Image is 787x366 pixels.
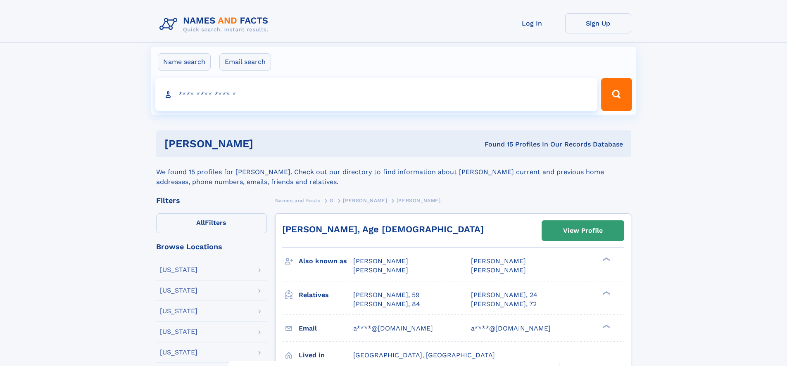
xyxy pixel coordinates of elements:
[299,348,353,362] h3: Lived in
[156,13,275,35] img: Logo Names and Facts
[353,300,420,309] a: [PERSON_NAME], 84
[471,300,537,309] a: [PERSON_NAME], 72
[160,328,197,335] div: [US_STATE]
[156,157,631,187] div: We found 15 profiles for [PERSON_NAME]. Check out our directory to find information about [PERSON...
[219,53,271,71] label: Email search
[343,198,387,203] span: [PERSON_NAME]
[601,290,611,295] div: ❯
[471,266,526,274] span: [PERSON_NAME]
[164,139,369,149] h1: [PERSON_NAME]
[299,254,353,268] h3: Also known as
[353,266,408,274] span: [PERSON_NAME]
[471,257,526,265] span: [PERSON_NAME]
[601,78,632,111] button: Search Button
[158,53,211,71] label: Name search
[282,224,484,234] a: [PERSON_NAME], Age [DEMOGRAPHIC_DATA]
[160,267,197,273] div: [US_STATE]
[196,219,205,227] span: All
[275,195,321,205] a: Names and Facts
[353,351,495,359] span: [GEOGRAPHIC_DATA], [GEOGRAPHIC_DATA]
[397,198,441,203] span: [PERSON_NAME]
[155,78,598,111] input: search input
[565,13,631,33] a: Sign Up
[601,323,611,329] div: ❯
[156,213,267,233] label: Filters
[299,321,353,335] h3: Email
[160,308,197,314] div: [US_STATE]
[160,349,197,356] div: [US_STATE]
[563,221,603,240] div: View Profile
[330,198,334,203] span: G
[160,287,197,294] div: [US_STATE]
[369,140,623,149] div: Found 15 Profiles In Our Records Database
[156,197,267,204] div: Filters
[353,290,420,300] a: [PERSON_NAME], 59
[299,288,353,302] h3: Relatives
[601,257,611,262] div: ❯
[156,243,267,250] div: Browse Locations
[353,257,408,265] span: [PERSON_NAME]
[499,13,565,33] a: Log In
[330,195,334,205] a: G
[542,221,624,241] a: View Profile
[343,195,387,205] a: [PERSON_NAME]
[471,290,537,300] a: [PERSON_NAME], 24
